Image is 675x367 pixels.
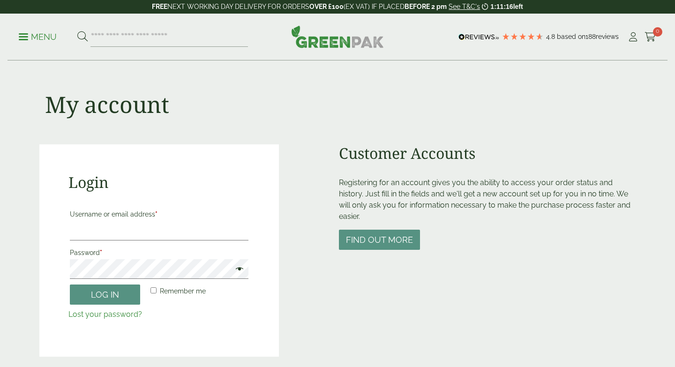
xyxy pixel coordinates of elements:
[339,144,636,162] h2: Customer Accounts
[645,30,656,44] a: 0
[458,34,499,40] img: REVIEWS.io
[449,3,480,10] a: See T&C's
[653,27,662,37] span: 0
[596,33,619,40] span: reviews
[490,3,513,10] span: 1:11:16
[502,32,544,41] div: 4.79 Stars
[309,3,344,10] strong: OVER £100
[557,33,585,40] span: Based on
[291,25,384,48] img: GreenPak Supplies
[68,173,250,191] h2: Login
[339,230,420,250] button: Find out more
[152,3,167,10] strong: FREE
[513,3,523,10] span: left
[70,246,248,259] label: Password
[546,33,557,40] span: 4.8
[645,32,656,42] i: Cart
[405,3,447,10] strong: BEFORE 2 pm
[627,32,639,42] i: My Account
[150,287,157,293] input: Remember me
[68,310,142,319] a: Lost your password?
[19,31,57,43] p: Menu
[585,33,596,40] span: 188
[19,31,57,41] a: Menu
[339,236,420,245] a: Find out more
[70,285,140,305] button: Log in
[45,91,169,118] h1: My account
[339,177,636,222] p: Registering for an account gives you the ability to access your order status and history. Just fi...
[70,208,248,221] label: Username or email address
[160,287,206,295] span: Remember me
